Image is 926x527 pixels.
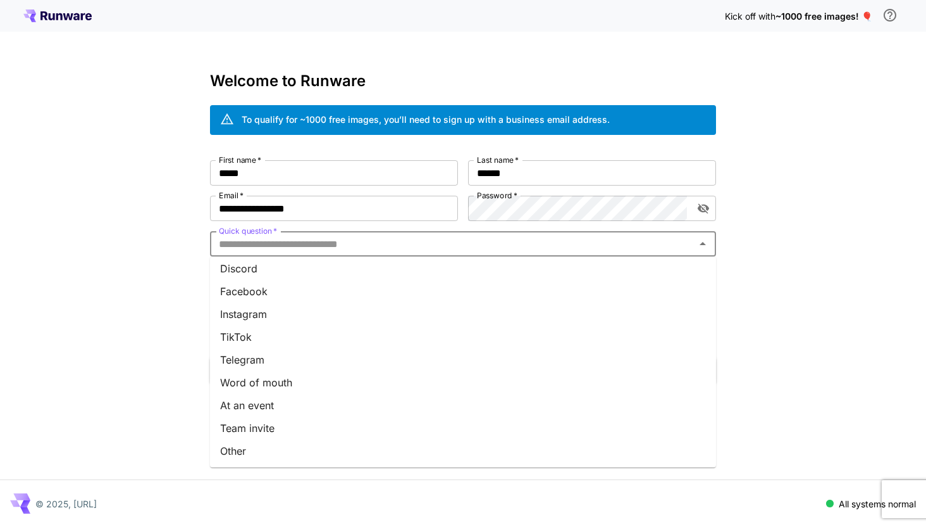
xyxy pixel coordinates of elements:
button: In order to qualify for free credit, you need to sign up with a business email address and click ... [877,3,903,28]
li: Team invite [210,417,716,440]
li: Word of mouth [210,371,716,394]
button: Close [694,235,712,253]
li: At an event [210,394,716,417]
label: Password [477,190,517,201]
li: Telegram [210,348,716,371]
p: All systems normal [839,497,916,511]
li: Facebook [210,280,716,303]
div: To qualify for ~1000 free images, you’ll need to sign up with a business email address. [242,113,610,126]
li: TikTok [210,326,716,348]
li: Other [210,440,716,462]
span: ~1000 free images! 🎈 [775,11,872,22]
label: Last name [477,155,519,165]
li: Instagram [210,303,716,326]
label: Email [219,190,244,201]
button: toggle password visibility [692,197,715,220]
li: Discord [210,257,716,280]
label: First name [219,155,261,165]
p: © 2025, [URL] [35,497,97,511]
label: Quick question [219,225,277,236]
span: Kick off with [725,11,775,22]
h3: Welcome to Runware [210,72,716,90]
